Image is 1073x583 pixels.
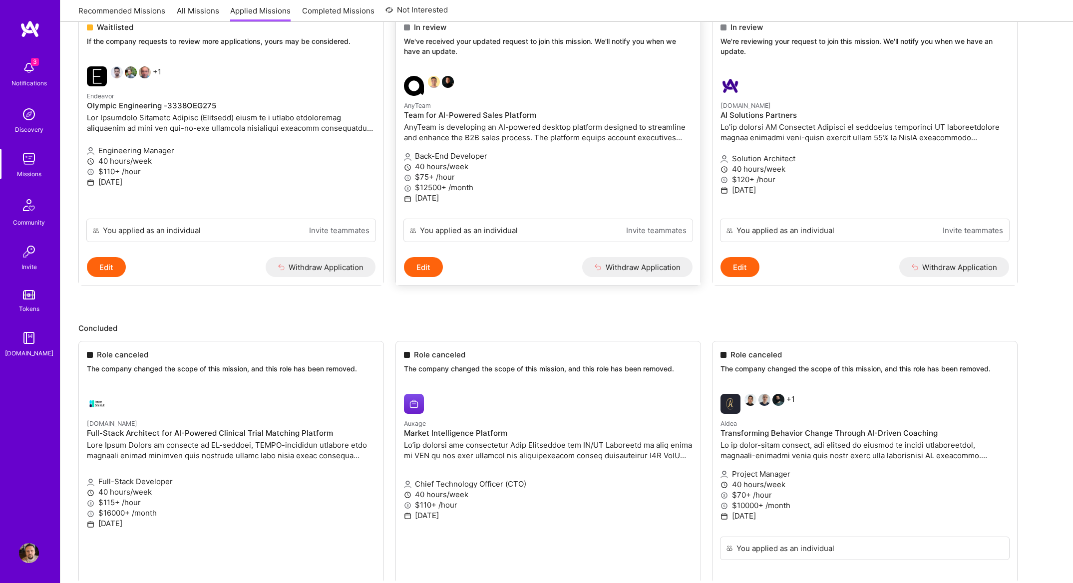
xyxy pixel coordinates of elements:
[19,104,39,124] img: discovery
[5,348,53,358] div: [DOMAIN_NAME]
[177,5,219,22] a: All Missions
[899,257,1010,277] button: Withdraw Application
[404,161,693,172] p: 40 hours/week
[19,149,39,169] img: teamwork
[125,66,137,78] img: Michael McTiernan
[19,303,39,314] div: Tokens
[87,166,375,177] p: $110+ /hour
[404,102,431,109] small: AnyTeam
[87,168,94,176] i: icon MoneyGray
[266,257,376,277] button: Withdraw Application
[582,257,693,277] button: Withdraw Application
[720,155,728,163] i: icon Applicant
[15,124,43,135] div: Discovery
[736,225,834,236] div: You applied as an individual
[13,217,45,228] div: Community
[404,172,693,182] p: $75+ /hour
[442,76,454,88] img: James Touhey
[404,122,693,143] p: AnyTeam is developing an AI-powered desktop platform designed to streamline and enhance the B2B s...
[404,36,693,56] p: We've received your updated request to join this mission. We'll notify you when we have an update.
[720,257,759,277] button: Edit
[78,5,165,22] a: Recommended Missions
[19,242,39,262] img: Invite
[404,174,411,182] i: icon MoneyGray
[23,290,35,299] img: tokens
[21,262,37,272] div: Invite
[404,193,693,203] p: [DATE]
[16,543,41,563] a: User Avatar
[404,153,411,161] i: icon Applicant
[730,22,763,32] span: In review
[720,176,728,184] i: icon MoneyGray
[87,36,375,46] p: If the company requests to review more applications, yours may be considered.
[87,66,107,86] img: Endeavor company logo
[720,111,1009,120] h4: AI Solutions Partners
[396,68,701,219] a: AnyTeam company logoSouvik BasuJames TouheyAnyTeamTeam for AI-Powered Sales PlatformAnyTeam is de...
[720,153,1009,164] p: Solution Architect
[720,185,1009,195] p: [DATE]
[720,187,728,194] i: icon Calendar
[97,22,133,32] span: Waitlisted
[626,225,687,236] a: Invite teammates
[404,195,411,203] i: icon Calendar
[79,58,383,219] a: Endeavor company logoShray BansalMichael McTiernanSergey Rodovinsky+1EndeavorOlympic Engineering ...
[404,164,411,171] i: icon Clock
[87,179,94,186] i: icon Calendar
[19,543,39,563] img: User Avatar
[78,323,1055,333] p: Concluded
[404,76,424,96] img: AnyTeam company logo
[428,76,440,88] img: Souvik Basu
[720,102,771,109] small: [DOMAIN_NAME]
[404,257,443,277] button: Edit
[17,193,41,217] img: Community
[720,166,728,173] i: icon Clock
[87,66,161,86] div: +1
[404,185,411,192] i: icon MoneyGray
[302,5,374,22] a: Completed Missions
[87,92,114,100] small: Endeavor
[87,158,94,165] i: icon Clock
[404,111,693,120] h4: Team for AI-Powered Sales Platform
[19,328,39,348] img: guide book
[20,20,40,38] img: logo
[404,182,693,193] p: $12500+ /month
[87,112,375,133] p: Lor Ipsumdolo Sitametc Adipisc (Elitsedd) eiusm te i utlabo etdoloremag aliquaenim ad mini ven qu...
[414,22,446,32] span: In review
[720,164,1009,174] p: 40 hours/week
[87,177,375,187] p: [DATE]
[87,156,375,166] p: 40 hours/week
[87,145,375,156] p: Engineering Manager
[404,151,693,161] p: Back-End Developer
[309,225,369,236] a: Invite teammates
[720,36,1009,56] p: We're reviewing your request to join this mission. We'll notify you when we have an update.
[87,147,94,155] i: icon Applicant
[720,76,740,96] img: A.Team company logo
[230,5,291,22] a: Applied Missions
[420,225,518,236] div: You applied as an individual
[720,174,1009,185] p: $120+ /hour
[139,66,151,78] img: Sergey Rodovinsky
[17,169,41,179] div: Missions
[111,66,123,78] img: Shray Bansal
[713,68,1017,219] a: A.Team company logo[DOMAIN_NAME]AI Solutions PartnersLo'ip dolorsi AM Consectet Adipisci el seddo...
[943,225,1003,236] a: Invite teammates
[720,122,1009,143] p: Lo'ip dolorsi AM Consectet Adipisci el seddoeius temporinci UT laboreetdolore magnaa enimadmi ven...
[87,101,375,110] h4: Olympic Engineering -3338OEG275
[385,4,448,22] a: Not Interested
[87,257,126,277] button: Edit
[103,225,201,236] div: You applied as an individual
